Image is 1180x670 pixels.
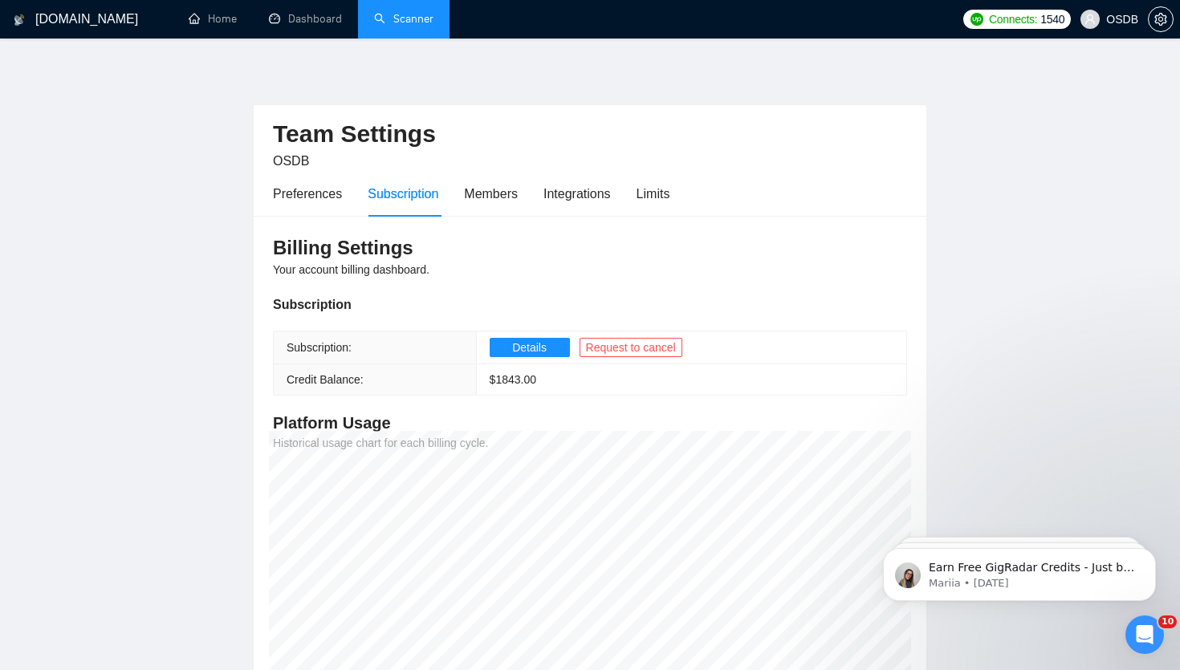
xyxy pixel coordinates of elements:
div: Members [464,184,518,204]
h2: Team Settings [273,118,907,151]
span: Connects: [989,10,1037,28]
img: upwork-logo.png [970,13,983,26]
span: setting [1149,13,1173,26]
div: Subscription [368,184,438,204]
span: user [1084,14,1096,25]
img: logo [14,7,25,33]
h3: Billing Settings [273,235,907,261]
span: Details [512,339,547,356]
div: Preferences [273,184,342,204]
span: Request to cancel [586,339,676,356]
span: Earn Free GigRadar Credits - Just by Sharing Your Story! 💬 Want more credits for sending proposal... [70,47,277,442]
span: $ 1843.00 [490,373,536,386]
a: dashboardDashboard [269,12,342,26]
a: searchScanner [374,12,433,26]
button: setting [1148,6,1174,32]
div: Integrations [543,184,611,204]
span: Your account billing dashboard. [273,263,429,276]
a: setting [1148,13,1174,26]
div: Limits [637,184,670,204]
div: Subscription [273,294,907,315]
a: homeHome [189,12,237,26]
iframe: Intercom notifications message [859,514,1180,627]
span: 10 [1158,615,1177,628]
span: 1540 [1040,10,1064,28]
h4: Platform Usage [273,412,907,434]
button: Request to cancel [580,338,682,357]
button: Details [490,338,570,357]
span: OSDB [273,154,309,168]
span: Credit Balance: [287,373,364,386]
iframe: Intercom live chat [1125,615,1164,654]
span: Subscription: [287,341,352,354]
p: Message from Mariia, sent 5w ago [70,62,277,76]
